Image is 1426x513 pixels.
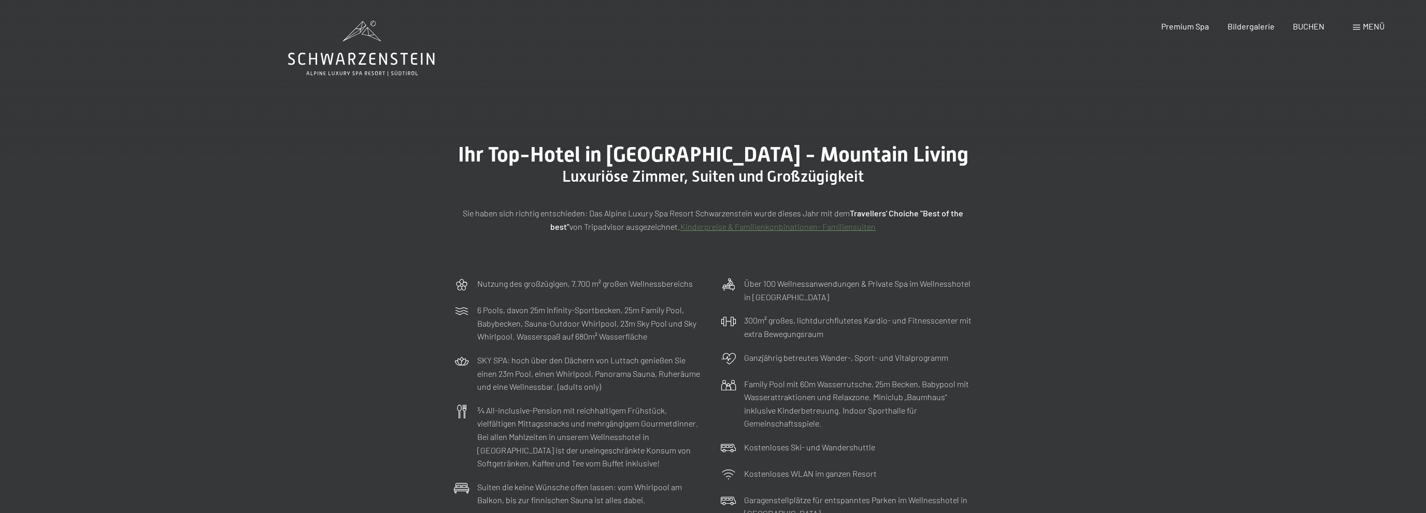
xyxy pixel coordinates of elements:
[1363,21,1385,31] span: Menü
[744,277,972,303] p: Über 100 Wellnessanwendungen & Private Spa im Wellnesshotel in [GEOGRAPHIC_DATA]
[477,404,705,470] p: ¾ All-inclusive-Pension mit reichhaltigem Frühstück, vielfältigen Mittagssnacks und mehrgängigem ...
[477,480,705,507] p: Suiten die keine Wünsche offen lassen: vom Whirlpool am Balkon, bis zur finnischen Sauna ist alle...
[562,167,864,185] span: Luxuriöse Zimmer, Suiten und Großzügigkeit
[477,303,705,343] p: 6 Pools, davon 25m Infinity-Sportbecken, 25m Family Pool, Babybecken, Sauna-Outdoor Whirlpool, 23...
[454,207,972,233] p: Sie haben sich richtig entschieden: Das Alpine Luxury Spa Resort Schwarzenstein wurde dieses Jahr...
[477,277,693,290] p: Nutzung des großzügigen, 7.700 m² großen Wellnessbereichs
[744,441,875,454] p: Kostenloses Ski- und Wandershuttle
[744,377,972,430] p: Family Pool mit 60m Wasserrutsche, 25m Becken, Babypool mit Wasserattraktionen und Relaxzone. Min...
[744,467,877,480] p: Kostenloses WLAN im ganzen Resort
[477,354,705,393] p: SKY SPA: hoch über den Dächern von Luttach genießen Sie einen 23m Pool, einen Whirlpool, Panorama...
[744,351,948,364] p: Ganzjährig betreutes Wander-, Sport- und Vitalprogramm
[744,314,972,340] p: 300m² großes, lichtdurchflutetes Kardio- und Fitnesscenter mit extra Bewegungsraum
[550,208,963,231] strong: Travellers' Choiche "Best of the best"
[458,142,968,167] span: Ihr Top-Hotel in [GEOGRAPHIC_DATA] - Mountain Living
[1228,21,1275,31] a: Bildergalerie
[1161,21,1209,31] a: Premium Spa
[680,222,876,231] a: Kinderpreise & Familienkonbinationen- Familiensuiten
[1293,21,1324,31] a: BUCHEN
